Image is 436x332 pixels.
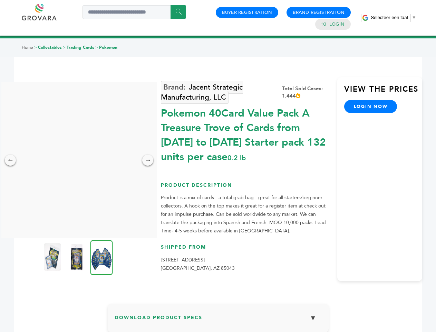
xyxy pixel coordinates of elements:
[90,240,113,275] img: Pokemon 40-Card Value Pack – A Treasure Trove of Cards from 1996 to 2024 - Starter pack! 132 unit...
[5,155,16,166] div: ←
[161,194,330,235] p: Product is a mix of cards - a total grab bag - great for all starters/beginner collectors. A hook...
[38,45,62,50] a: Collectables
[34,45,37,50] span: >
[67,45,94,50] a: Trading Cards
[371,15,408,20] span: Selecteer een taal
[22,45,33,50] a: Home
[115,311,322,331] h3: Download Product Specs
[161,244,330,256] h3: Shipped From
[293,9,345,16] a: Brand Registration
[227,153,246,163] span: 0.2 lb
[161,81,243,104] a: Jacent Strategic Manufacturing, LLC
[95,45,98,50] span: >
[329,21,345,27] a: Login
[371,15,416,20] a: Selecteer een taal​
[99,45,117,50] a: Pokemon
[83,5,186,19] input: Search a product or brand...
[161,182,330,194] h3: Product Description
[142,155,153,166] div: →
[161,256,330,273] p: [STREET_ADDRESS] [GEOGRAPHIC_DATA], AZ 85043
[344,100,397,113] a: login now
[282,85,330,100] div: Total Sold Cases: 1,444
[161,103,330,164] div: Pokemon 40Card Value Pack A Treasure Trove of Cards from [DATE] to [DATE] Starter pack 132 units ...
[412,15,416,20] span: ▼
[68,243,85,271] img: Pokemon 40-Card Value Pack – A Treasure Trove of Cards from 1996 to 2024 - Starter pack! 132 unit...
[344,84,422,100] h3: View the Prices
[63,45,66,50] span: >
[304,311,322,325] button: ▼
[222,9,272,16] a: Buyer Registration
[44,243,61,271] img: Pokemon 40-Card Value Pack – A Treasure Trove of Cards from 1996 to 2024 - Starter pack! 132 unit...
